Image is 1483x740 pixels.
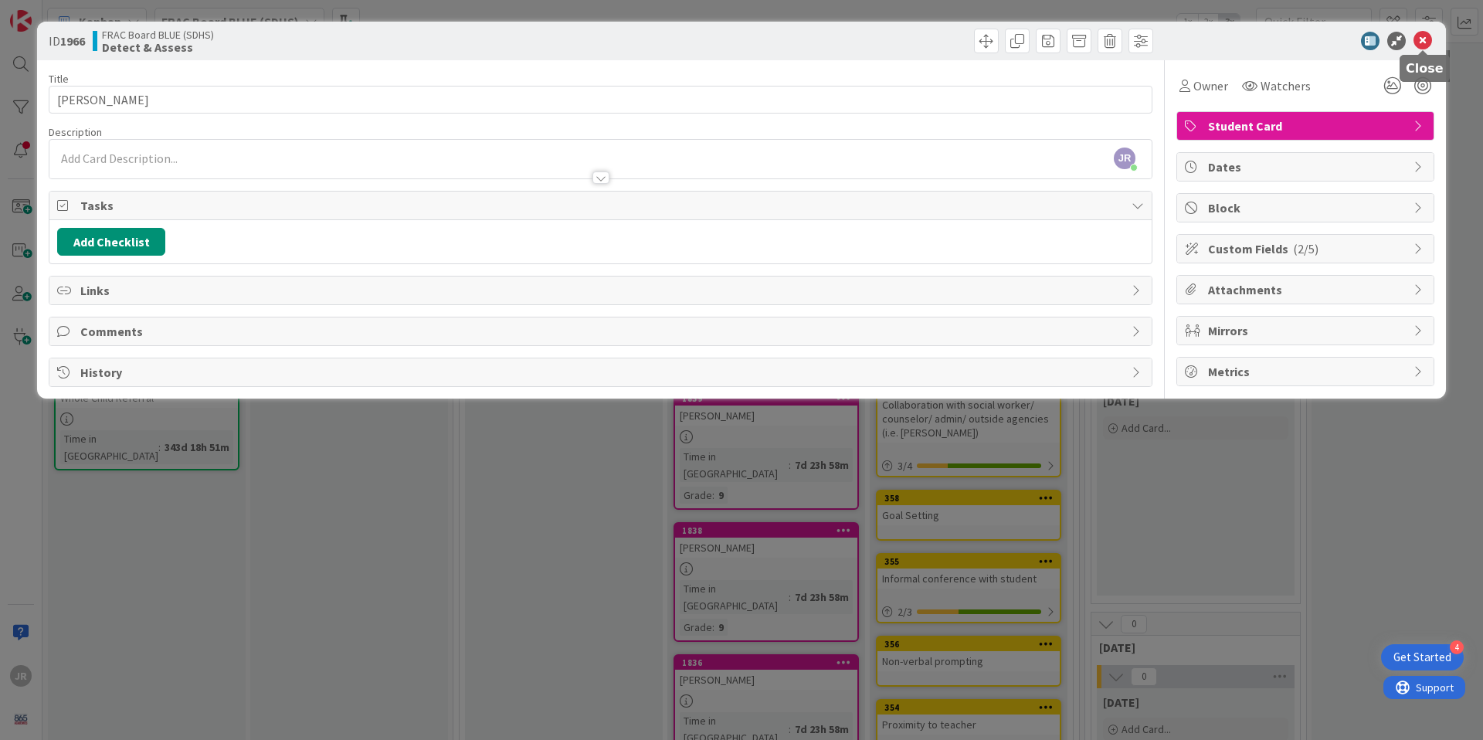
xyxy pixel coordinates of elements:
[1208,117,1406,135] span: Student Card
[1450,640,1464,654] div: 4
[60,33,85,49] b: 1966
[102,29,214,41] span: FRAC Board BLUE (SDHS)
[80,281,1124,300] span: Links
[80,363,1124,382] span: History
[1193,76,1228,95] span: Owner
[49,72,69,86] label: Title
[1208,158,1406,176] span: Dates
[32,2,70,21] span: Support
[1208,280,1406,299] span: Attachments
[1208,199,1406,217] span: Block
[1381,644,1464,670] div: Open Get Started checklist, remaining modules: 4
[80,322,1124,341] span: Comments
[49,32,85,50] span: ID
[1293,241,1318,256] span: ( 2/5 )
[49,125,102,139] span: Description
[1406,61,1444,76] h5: Close
[49,86,1152,114] input: type card name here...
[1208,362,1406,381] span: Metrics
[80,196,1124,215] span: Tasks
[102,41,214,53] b: Detect & Assess
[1261,76,1311,95] span: Watchers
[1208,239,1406,258] span: Custom Fields
[1393,650,1451,665] div: Get Started
[57,228,165,256] button: Add Checklist
[1114,148,1135,169] span: JR
[1208,321,1406,340] span: Mirrors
